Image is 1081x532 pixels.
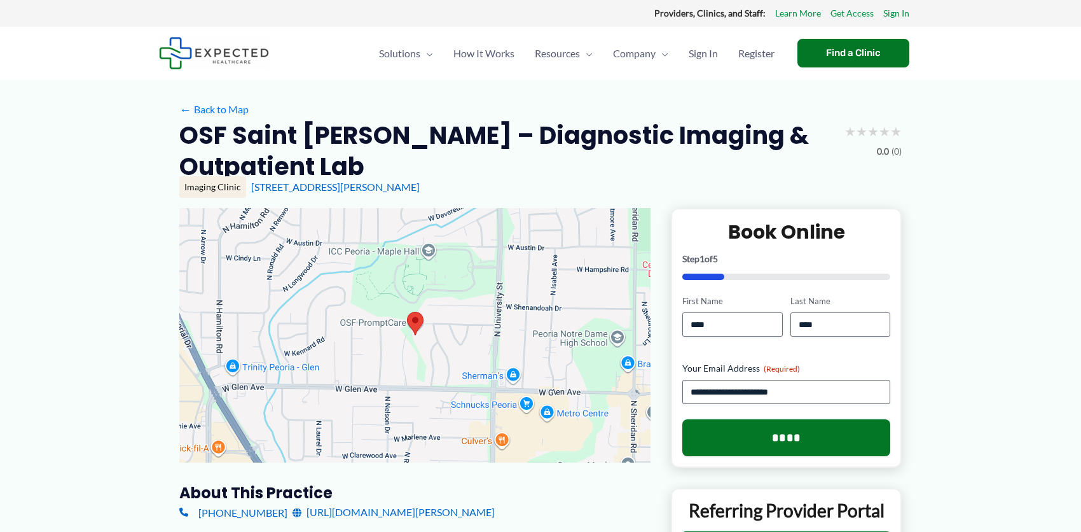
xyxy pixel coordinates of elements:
[179,503,287,522] a: [PHONE_NUMBER]
[699,253,705,264] span: 1
[656,31,668,76] span: Menu Toggle
[682,499,891,522] p: Referring Provider Portal
[856,120,867,143] span: ★
[890,120,902,143] span: ★
[682,295,782,307] label: First Name
[797,39,909,67] a: Find a Clinic
[453,31,514,76] span: How It Works
[535,31,580,76] span: Resources
[654,8,766,18] strong: Providers, Clinics, and Staff:
[179,176,246,198] div: Imaging Clinic
[728,31,785,76] a: Register
[525,31,603,76] a: ResourcesMenu Toggle
[443,31,525,76] a: How It Works
[790,295,890,307] label: Last Name
[678,31,728,76] a: Sign In
[179,483,651,503] h3: About this practice
[775,5,821,22] a: Learn More
[251,181,420,193] a: [STREET_ADDRESS][PERSON_NAME]
[883,5,909,22] a: Sign In
[179,103,191,115] span: ←
[293,503,495,522] a: [URL][DOMAIN_NAME][PERSON_NAME]
[713,253,718,264] span: 5
[379,31,420,76] span: Solutions
[892,143,902,160] span: (0)
[369,31,443,76] a: SolutionsMenu Toggle
[830,5,874,22] a: Get Access
[613,31,656,76] span: Company
[738,31,775,76] span: Register
[682,255,890,263] p: Step of
[867,120,879,143] span: ★
[682,220,890,244] h2: Book Online
[369,31,785,76] nav: Primary Site Navigation
[877,143,889,160] span: 0.0
[844,120,856,143] span: ★
[682,362,890,375] label: Your Email Address
[159,37,269,69] img: Expected Healthcare Logo - side, dark font, small
[420,31,433,76] span: Menu Toggle
[603,31,678,76] a: CompanyMenu Toggle
[179,100,249,119] a: ←Back to Map
[580,31,593,76] span: Menu Toggle
[179,120,834,183] h2: OSF Saint [PERSON_NAME] – Diagnostic Imaging & Outpatient Lab
[764,364,800,374] span: (Required)
[879,120,890,143] span: ★
[689,31,718,76] span: Sign In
